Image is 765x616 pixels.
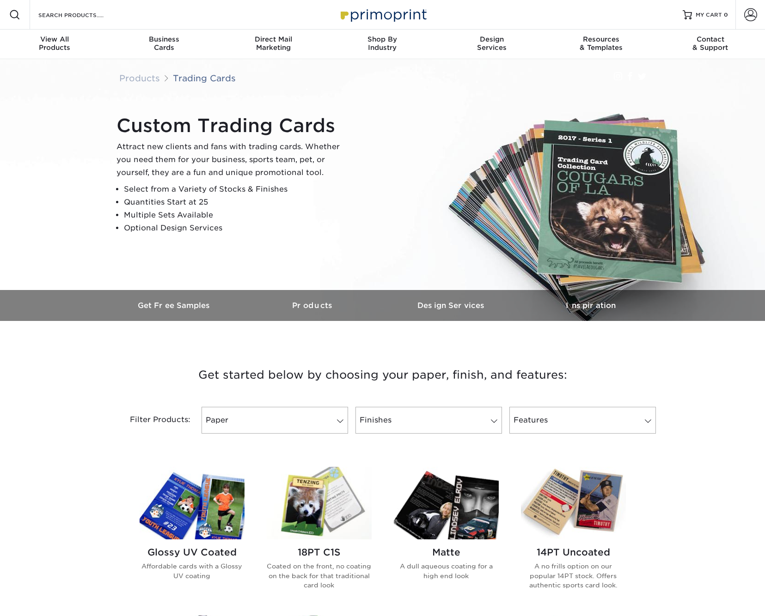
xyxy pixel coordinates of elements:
[437,35,546,43] span: Design
[244,290,383,321] a: Products
[521,290,660,321] a: Inspiration
[656,30,765,59] a: Contact& Support
[521,301,660,310] h3: Inspiration
[521,562,626,590] p: A no frills option on our popular 14PT stock. Offers authentic sports card look.
[219,35,328,43] span: Direct Mail
[521,467,626,604] a: 14PT Uncoated Trading Cards 14PT Uncoated A no frills option on our popular 14PT stock. Offers au...
[267,562,372,590] p: Coated on the front, no coating on the back for that traditional card look
[37,9,128,20] input: SEARCH PRODUCTS.....
[267,467,372,604] a: 18PT C1S Trading Cards 18PT C1S Coated on the front, no coating on the back for that traditional ...
[546,35,655,52] div: & Templates
[105,407,198,434] div: Filter Products:
[394,467,499,604] a: Matte Trading Cards Matte A dull aqueous coating for a high end look
[696,11,722,19] span: MY CART
[244,301,383,310] h3: Products
[112,354,653,396] h3: Get started below by choosing your paper, finish, and features:
[521,467,626,539] img: 14PT Uncoated Trading Cards
[105,290,244,321] a: Get Free Samples
[116,115,348,137] h1: Custom Trading Cards
[328,30,437,59] a: Shop ByIndustry
[140,547,245,558] h2: Glossy UV Coated
[124,209,348,222] li: Multiple Sets Available
[124,196,348,209] li: Quantities Start at 25
[140,467,245,539] img: Glossy UV Coated Trading Cards
[521,547,626,558] h2: 14PT Uncoated
[437,35,546,52] div: Services
[140,562,245,580] p: Affordable cards with a Glossy UV coating
[109,35,218,43] span: Business
[656,35,765,43] span: Contact
[337,5,429,24] img: Primoprint
[656,35,765,52] div: & Support
[546,30,655,59] a: Resources& Templates
[116,140,348,179] p: Attract new clients and fans with trading cards. Whether you need them for your business, sports ...
[394,562,499,580] p: A dull aqueous coating for a high end look
[202,407,348,434] a: Paper
[119,73,160,83] a: Products
[328,35,437,52] div: Industry
[267,467,372,539] img: 18PT C1S Trading Cards
[437,30,546,59] a: DesignServices
[267,547,372,558] h2: 18PT C1S
[394,547,499,558] h2: Matte
[124,183,348,196] li: Select from a Variety of Stocks & Finishes
[109,30,218,59] a: BusinessCards
[109,35,218,52] div: Cards
[105,301,244,310] h3: Get Free Samples
[383,301,521,310] h3: Design Services
[219,30,328,59] a: Direct MailMarketing
[546,35,655,43] span: Resources
[509,407,656,434] a: Features
[383,290,521,321] a: Design Services
[219,35,328,52] div: Marketing
[140,467,245,604] a: Glossy UV Coated Trading Cards Glossy UV Coated Affordable cards with a Glossy UV coating
[355,407,502,434] a: Finishes
[173,73,236,83] a: Trading Cards
[328,35,437,43] span: Shop By
[394,467,499,539] img: Matte Trading Cards
[124,222,348,235] li: Optional Design Services
[724,12,728,18] span: 0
